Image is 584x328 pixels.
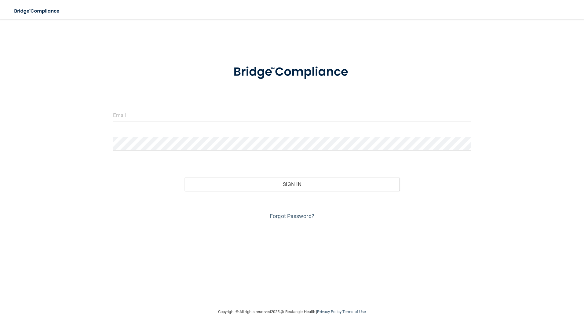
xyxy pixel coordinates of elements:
[9,5,65,17] img: bridge_compliance_login_screen.278c3ca4.svg
[342,309,366,314] a: Terms of Use
[270,213,314,219] a: Forgot Password?
[113,108,471,122] input: Email
[221,56,363,88] img: bridge_compliance_login_screen.278c3ca4.svg
[181,302,403,322] div: Copyright © All rights reserved 2025 @ Rectangle Health | |
[317,309,341,314] a: Privacy Policy
[184,177,400,191] button: Sign In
